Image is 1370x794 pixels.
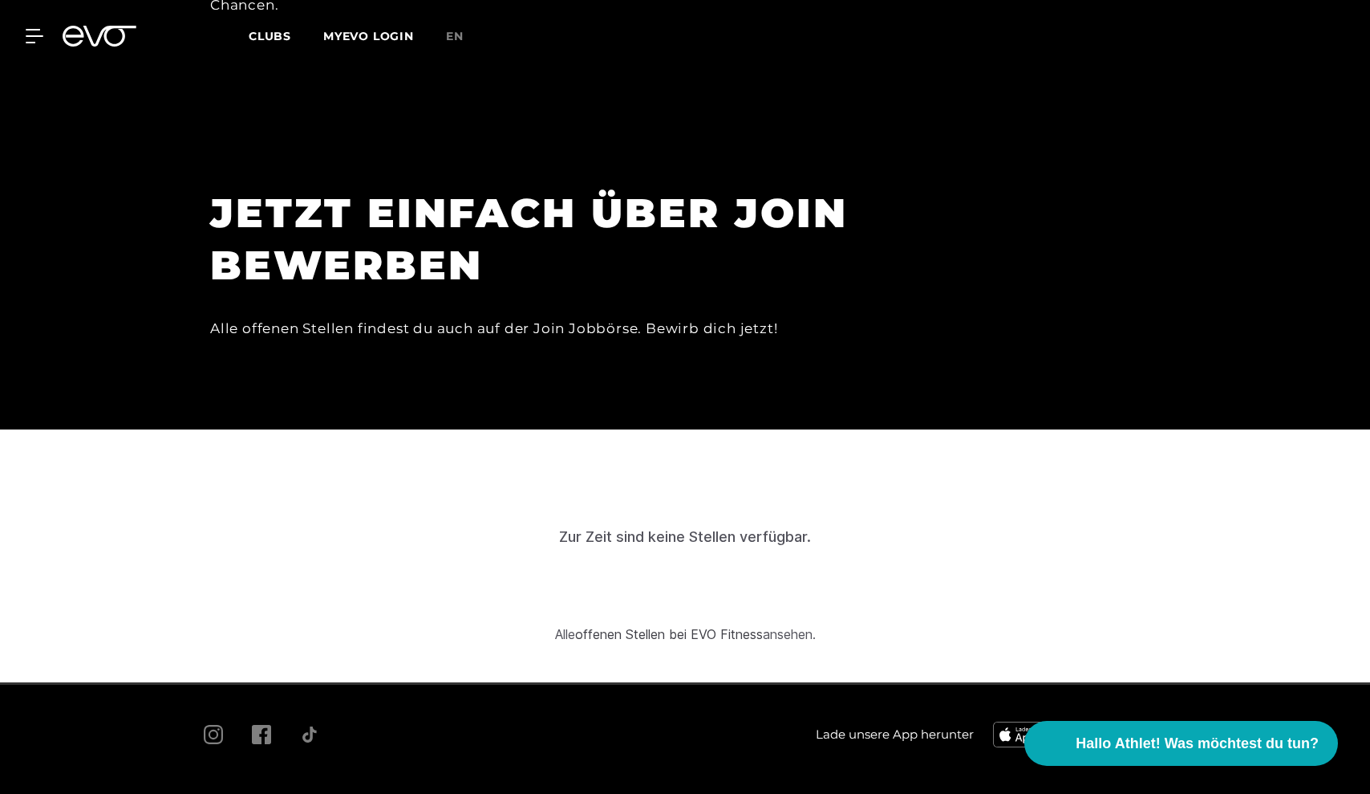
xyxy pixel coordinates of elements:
[559,526,811,548] div: Zur Zeit sind keine Stellen verfügbar.
[575,626,763,642] a: offenen Stellen bei EVO Fitness
[323,29,414,43] a: MYEVO LOGIN
[249,29,291,43] span: Clubs
[210,316,932,341] div: Alle offenen Stellen findest du auch auf der Join Jobbörse. Bewirb dich jetzt!
[446,29,464,43] span: en
[210,187,932,291] h1: JETZT EINFACH ÜBER JOIN BEWERBEN
[446,27,483,46] a: en
[555,625,816,644] div: Alle ansehen.
[993,722,1070,747] img: evofitness app
[249,28,323,43] a: Clubs
[1076,733,1319,755] span: Hallo Athlet! Was möchtest du tun?
[816,726,974,744] span: Lade unsere App herunter
[1024,721,1338,766] button: Hallo Athlet! Was möchtest du tun?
